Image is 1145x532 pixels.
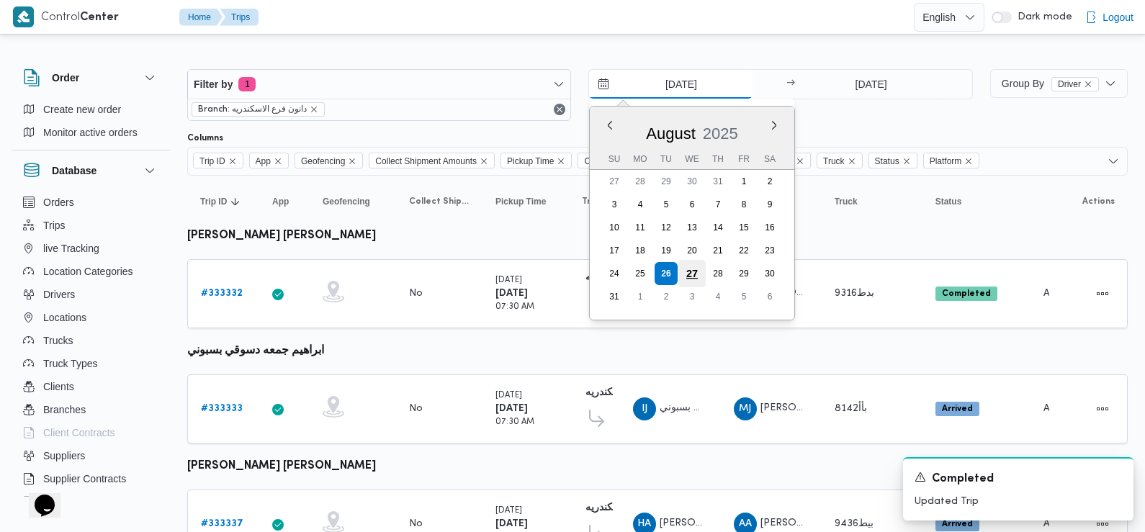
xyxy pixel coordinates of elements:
span: [PERSON_NAME] [PERSON_NAME] [660,518,827,528]
b: [PERSON_NAME] [PERSON_NAME] [187,461,376,472]
span: Status [875,153,899,169]
span: [PERSON_NAME] [PERSON_NAME] [760,518,928,528]
iframe: chat widget [14,474,60,518]
div: day-31 [706,170,729,193]
b: دانون فرع الاسكندريه [585,388,673,397]
button: Actions [1091,397,1114,420]
button: live Tracking [17,237,164,260]
div: day-21 [706,239,729,262]
button: Remove Truck from selection in this group [848,157,856,166]
span: Trip ID [199,153,225,169]
span: Drivers [43,286,75,303]
span: August [647,125,696,143]
button: Remove Supplier from selection in this group [796,157,804,166]
button: Trips [17,214,164,237]
div: Tu [655,149,678,169]
button: Truck Types [17,352,164,375]
div: No [409,287,423,300]
svg: Sorted in descending order [230,196,241,207]
span: Actions [1082,196,1115,207]
div: Muhammad Jmuaah Dsaoqai Bsaioni [734,397,757,420]
span: Truck [817,153,863,168]
span: Orders [43,194,74,211]
div: Mo [629,149,652,169]
div: day-12 [655,216,678,239]
span: Trucks [43,332,73,349]
button: Create new order [17,98,164,121]
div: day-13 [681,216,704,239]
input: Press the down key to open a popover containing a calendar. [799,70,943,99]
div: day-28 [706,262,729,285]
small: [DATE] [495,507,522,515]
span: Location Categories [43,263,133,280]
button: Logout [1079,3,1139,32]
span: Pickup Time [507,153,554,169]
button: Location Categories [17,260,164,283]
div: Notification [915,470,1122,488]
div: day-6 [758,285,781,308]
div: day-14 [706,216,729,239]
button: Next month [768,120,780,131]
span: MJ [739,397,751,420]
div: Button. Open the year selector. 2025 is currently selected. [702,124,739,143]
div: month-2025-08 [601,170,783,308]
div: day-19 [655,239,678,262]
button: Monitor active orders [17,121,164,144]
span: Collect Shipment Amounts [375,153,477,169]
span: Client [584,153,606,169]
span: IJ [642,397,647,420]
button: Geofencing [317,190,389,213]
b: ابراهيم جمعه دسوقي بسبوني [187,346,324,356]
div: No [409,402,423,415]
button: Platform [1038,190,1049,213]
div: day-16 [758,216,781,239]
div: day-3 [603,193,626,216]
span: Collect Shipment Amounts [409,196,470,207]
button: Remove Trip ID from selection in this group [228,157,237,166]
div: day-11 [629,216,652,239]
button: Devices [17,490,164,513]
span: Admin [1043,404,1074,413]
span: Driver [1051,77,1099,91]
span: App [256,153,271,169]
div: day-2 [655,285,678,308]
div: day-30 [758,262,781,285]
span: Truck Types [43,355,97,372]
span: Client [578,153,624,168]
div: day-29 [732,262,755,285]
div: Button. Open the month selector. August is currently selected. [646,124,697,143]
button: Group ByDriverremove selected entity [990,69,1128,98]
div: Su [603,149,626,169]
span: Clients [43,378,74,395]
span: Truck [823,153,845,169]
span: Platform [923,153,980,168]
small: [DATE] [495,276,522,284]
h3: Order [52,69,79,86]
span: Group By Driver [1002,78,1099,89]
button: Truck [829,190,915,213]
button: remove selected entity [310,105,318,114]
span: Driver [1058,78,1081,91]
span: Geofencing [301,153,345,169]
div: day-22 [732,239,755,262]
div: day-25 [629,262,652,285]
span: 1 active filters [238,77,256,91]
span: Filter by [194,76,233,93]
div: day-4 [706,285,729,308]
button: Remove Platform from selection in this group [964,157,973,166]
div: day-2 [758,170,781,193]
div: Sa [758,149,781,169]
div: → [786,79,795,89]
button: Client Contracts [17,421,164,444]
img: X8yXhbKr1z7QwAAAABJRU5ErkJggg== [13,6,34,27]
span: [PERSON_NAME][DATE] بسيوني [760,403,908,412]
span: Branch: دانون فرع الاسكندريه [198,103,307,116]
div: No [409,518,423,531]
div: Order [12,98,170,150]
div: day-29 [655,170,678,193]
span: Supplier Contracts [43,470,126,487]
div: We [681,149,704,169]
div: Fr [732,149,755,169]
div: day-10 [603,216,626,239]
